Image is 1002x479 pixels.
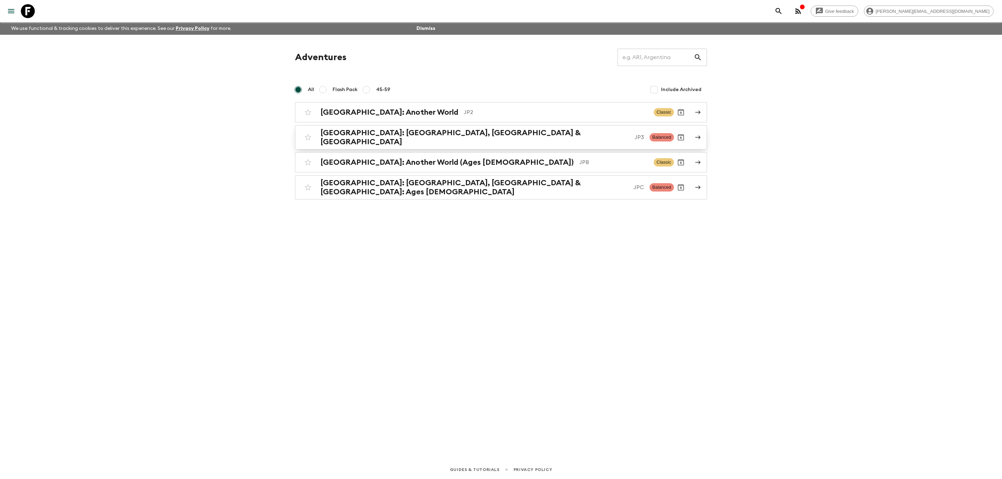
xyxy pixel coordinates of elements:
p: JP3 [635,133,644,141]
button: Archive [674,155,688,169]
button: Archive [674,180,688,194]
span: Include Archived [661,86,701,93]
input: e.g. AR1, Argentina [618,48,694,67]
a: Give feedback [811,6,858,17]
button: Archive [674,105,688,119]
a: Privacy Policy [514,466,552,473]
h1: Adventures [295,50,347,64]
span: Give feedback [821,9,858,14]
span: Classic [654,108,674,116]
p: JPC [634,183,644,192]
span: All [308,86,314,93]
a: Privacy Policy [176,26,209,31]
p: JP2 [464,108,648,116]
button: search adventures [772,4,786,18]
a: [GEOGRAPHIC_DATA]: [GEOGRAPHIC_DATA], [GEOGRAPHIC_DATA] & [GEOGRAPHIC_DATA]: Ages [DEMOGRAPHIC_DA... [295,175,707,200]
p: JPB [579,158,648,167]
div: [PERSON_NAME][EMAIL_ADDRESS][DOMAIN_NAME] [864,6,994,17]
button: Archive [674,130,688,144]
h2: [GEOGRAPHIC_DATA]: [GEOGRAPHIC_DATA], [GEOGRAPHIC_DATA] & [GEOGRAPHIC_DATA]: Ages [DEMOGRAPHIC_DATA] [320,178,628,196]
h2: [GEOGRAPHIC_DATA]: Another World [320,108,458,117]
a: Guides & Tutorials [450,466,500,473]
a: [GEOGRAPHIC_DATA]: Another World (Ages [DEMOGRAPHIC_DATA])JPBClassicArchive [295,152,707,172]
h2: [GEOGRAPHIC_DATA]: [GEOGRAPHIC_DATA], [GEOGRAPHIC_DATA] & [GEOGRAPHIC_DATA] [320,128,629,146]
span: Flash Pack [333,86,358,93]
h2: [GEOGRAPHIC_DATA]: Another World (Ages [DEMOGRAPHIC_DATA]) [320,158,574,167]
a: [GEOGRAPHIC_DATA]: Another WorldJP2ClassicArchive [295,102,707,122]
p: We use functional & tracking cookies to deliver this experience. See our for more. [8,22,234,35]
button: menu [4,4,18,18]
a: [GEOGRAPHIC_DATA]: [GEOGRAPHIC_DATA], [GEOGRAPHIC_DATA] & [GEOGRAPHIC_DATA]JP3BalancedArchive [295,125,707,149]
span: Balanced [650,133,674,141]
span: [PERSON_NAME][EMAIL_ADDRESS][DOMAIN_NAME] [872,9,993,14]
button: Dismiss [415,24,437,33]
span: Balanced [650,183,674,192]
span: 45-59 [376,86,390,93]
span: Classic [654,158,674,167]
